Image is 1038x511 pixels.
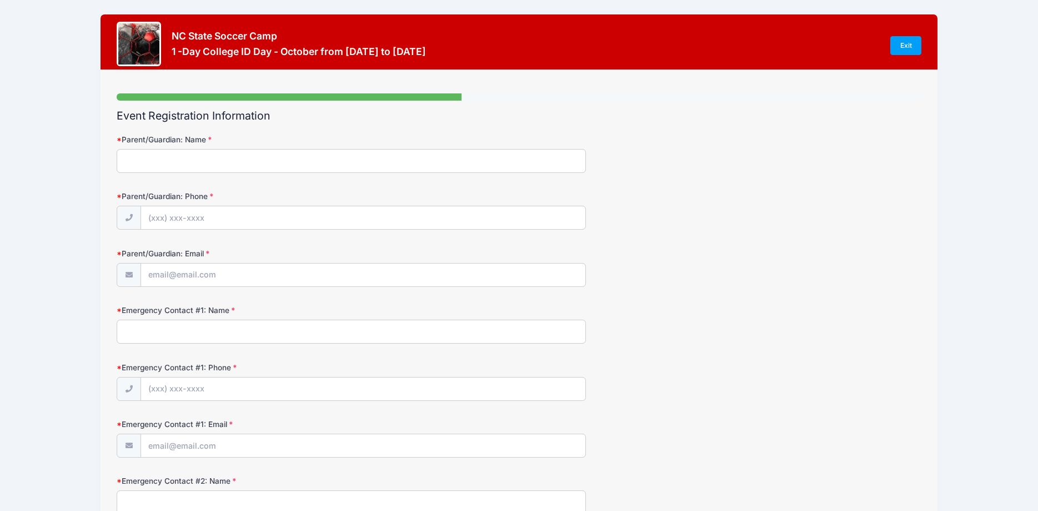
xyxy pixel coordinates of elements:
label: Parent/Guardian: Name [117,134,385,145]
h3: NC State Soccer Camp [172,30,426,42]
label: Parent/Guardian: Email [117,248,385,259]
label: Emergency Contact #2: Name [117,475,385,487]
input: (xxx) xxx-xxxx [141,377,586,401]
a: Exit [890,36,921,55]
label: Emergency Contact #1: Phone [117,362,385,373]
input: email@email.com [141,434,586,458]
h3: 1 -Day College ID Day - October from [DATE] to [DATE] [172,46,426,57]
h2: Event Registration Information [117,110,921,122]
label: Parent/Guardian: Phone [117,191,385,202]
label: Emergency Contact #1: Name [117,305,385,316]
label: Emergency Contact #1: Email [117,419,385,430]
input: (xxx) xxx-xxxx [141,206,586,230]
input: email@email.com [141,263,586,287]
